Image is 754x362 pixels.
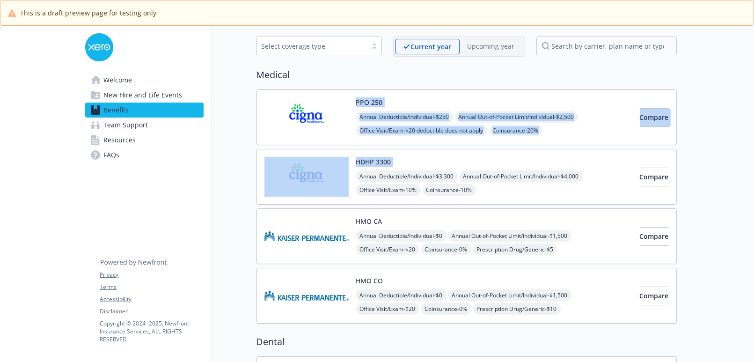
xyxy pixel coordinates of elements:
span: Benefits [104,103,129,118]
span: Resources [104,133,136,148]
span: Coinsurance - 0% [421,303,471,315]
span: FAQs [104,148,120,163]
span: Office Visit/Exam - $20 [356,303,419,315]
div: Select coverage type [262,41,363,51]
p: Upcoming year [468,41,515,51]
span: Coinsurance - 20% [489,125,542,136]
span: Annual Deductible/Individual - $0 [356,230,447,242]
span: Annual Out-of-Pocket Limit/Individual - $1,500 [448,230,571,242]
span: Welcome [104,73,132,88]
span: Compare [640,232,669,241]
span: Prescription Drug/Generic - $10 [473,303,561,315]
span: Coinsurance - 0% [421,244,471,255]
span: Compare [640,291,669,300]
img: CIGNA carrier logo [264,97,349,137]
span: Annual Out-of-Pocket Limit/Individual - $1,500 [448,289,571,301]
span: Annual Out-of-Pocket Limit/Individual - $2,500 [455,111,578,123]
a: Resources [85,133,204,148]
span: Annual Out-of-Pocket Limit/Individual - $4,000 [460,170,583,182]
a: Privacy [100,271,203,279]
button: HMO CA [356,216,382,226]
span: Prescription Drug/Generic - $5 [473,244,557,255]
p: Copyright © 2024 - 2025 , Newfront Insurance Services, ALL RIGHTS RESERVED [100,319,203,343]
span: Annual Deductible/Individual - $3,300 [356,170,458,182]
button: Compare [640,227,669,246]
button: Compare [640,168,669,186]
p: Current year [411,42,452,52]
span: Compare [640,172,669,181]
span: New Hire and Life Events [104,88,183,103]
h2: Medical [256,68,677,82]
span: Annual Deductible/Individual - $0 [356,289,447,301]
a: Terms [100,283,203,291]
a: Welcome [85,73,204,88]
img: Kaiser Permanente of Colorado carrier logo [264,276,349,316]
span: Team Support [104,118,148,133]
span: Office Visit/Exam - 10% [356,184,421,196]
span: Office Visit/Exam - $20 deductible does not apply [356,125,487,136]
span: Coinsurance - 10% [423,184,476,196]
a: New Hire and Life Events [85,88,204,103]
a: Team Support [85,118,204,133]
button: PPO 250 [356,97,383,107]
span: Office Visit/Exam - $20 [356,244,419,255]
button: Compare [640,108,669,127]
a: Accessibility [100,295,203,303]
span: Upcoming year [460,39,523,54]
a: FAQs [85,148,204,163]
button: HMO CO [356,276,383,286]
button: Compare [640,287,669,305]
button: HDHP 3300 [356,157,391,167]
span: This is a draft preview page for testing only [20,8,156,18]
input: search by carrier, plan name or type [536,37,677,55]
a: Benefits [85,103,204,118]
img: CIGNA carrier logo [264,157,349,197]
h2: Dental [256,335,677,349]
span: Compare [640,113,669,122]
span: Annual Deductible/Individual - $250 [356,111,453,123]
a: Disclaimer [100,307,203,316]
img: Kaiser Permanente Insurance Company carrier logo [264,216,349,256]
